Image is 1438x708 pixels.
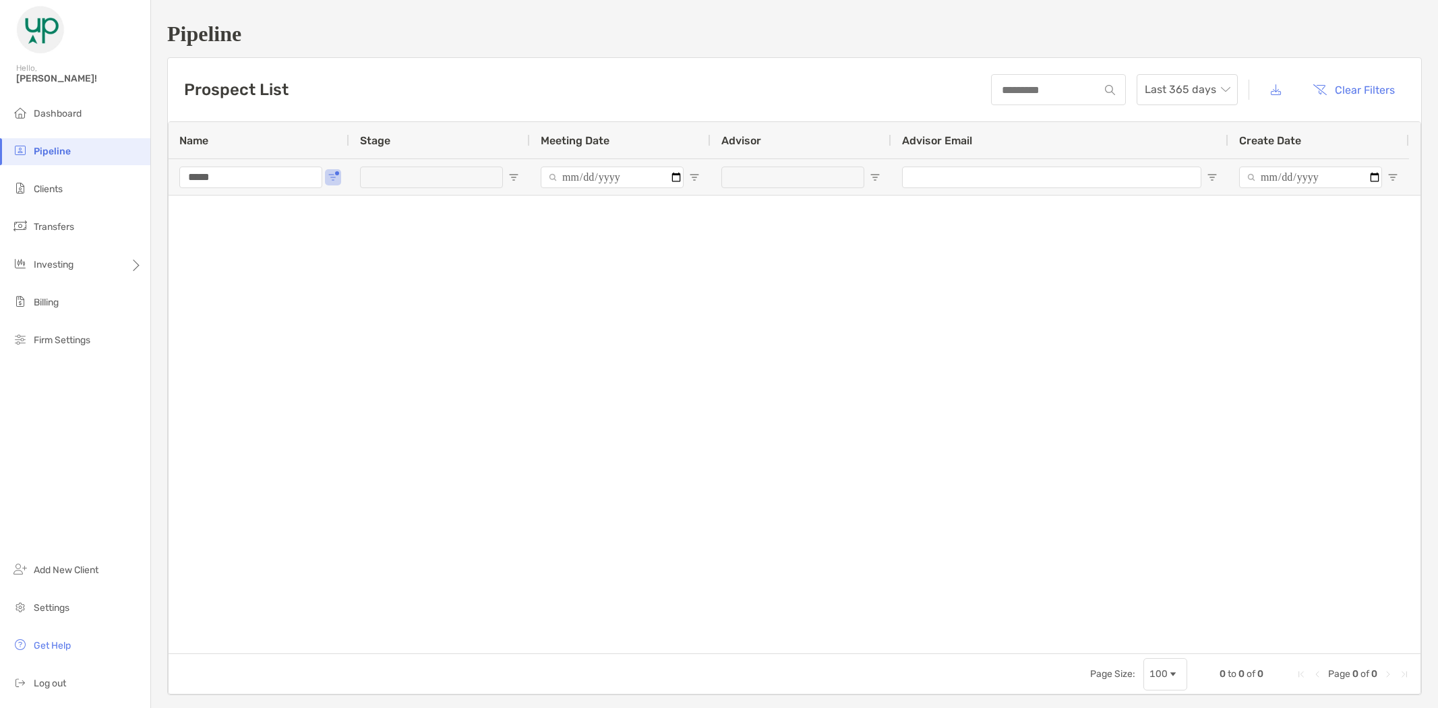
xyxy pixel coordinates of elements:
span: Add New Client [34,564,98,576]
button: Open Filter Menu [1387,172,1398,183]
span: Billing [34,297,59,308]
span: [PERSON_NAME]! [16,73,142,84]
span: Advisor Email [902,134,972,147]
h1: Pipeline [167,22,1422,47]
span: Advisor [721,134,761,147]
button: Open Filter Menu [689,172,700,183]
div: Page Size: [1090,668,1135,680]
input: Advisor Email Filter Input [902,167,1201,188]
button: Open Filter Menu [1207,172,1218,183]
div: Next Page [1383,669,1394,680]
img: Zoe Logo [16,5,65,54]
span: Transfers [34,221,74,233]
span: Stage [360,134,390,147]
input: Meeting Date Filter Input [541,167,684,188]
img: logout icon [12,674,28,690]
div: Last Page [1399,669,1410,680]
span: Dashboard [34,108,82,119]
h3: Prospect List [184,80,289,99]
img: billing icon [12,293,28,309]
img: pipeline icon [12,142,28,158]
input: Name Filter Input [179,167,322,188]
span: Investing [34,259,73,270]
img: firm-settings icon [12,331,28,347]
span: 0 [1238,668,1245,680]
div: 100 [1149,668,1168,680]
span: 0 [1371,668,1377,680]
span: Name [179,134,208,147]
img: transfers icon [12,218,28,234]
span: 0 [1220,668,1226,680]
img: add_new_client icon [12,561,28,577]
span: Get Help [34,640,71,651]
span: Meeting Date [541,134,609,147]
span: Page [1328,668,1350,680]
button: Open Filter Menu [508,172,519,183]
img: investing icon [12,256,28,272]
span: Create Date [1239,134,1301,147]
img: settings icon [12,599,28,615]
span: of [1360,668,1369,680]
span: to [1228,668,1236,680]
span: Settings [34,602,69,614]
span: Clients [34,183,63,195]
span: Last 365 days [1145,75,1230,105]
span: 0 [1257,668,1263,680]
span: Pipeline [34,146,71,157]
button: Open Filter Menu [328,172,338,183]
button: Clear Filters [1302,75,1405,105]
span: 0 [1352,668,1358,680]
button: Open Filter Menu [870,172,880,183]
img: dashboard icon [12,105,28,121]
img: get-help icon [12,637,28,653]
div: Page Size [1143,658,1187,690]
div: First Page [1296,669,1307,680]
img: clients icon [12,180,28,196]
div: Previous Page [1312,669,1323,680]
span: of [1247,668,1255,680]
img: input icon [1105,85,1115,95]
input: Create Date Filter Input [1239,167,1382,188]
span: Log out [34,678,66,689]
span: Firm Settings [34,334,90,346]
